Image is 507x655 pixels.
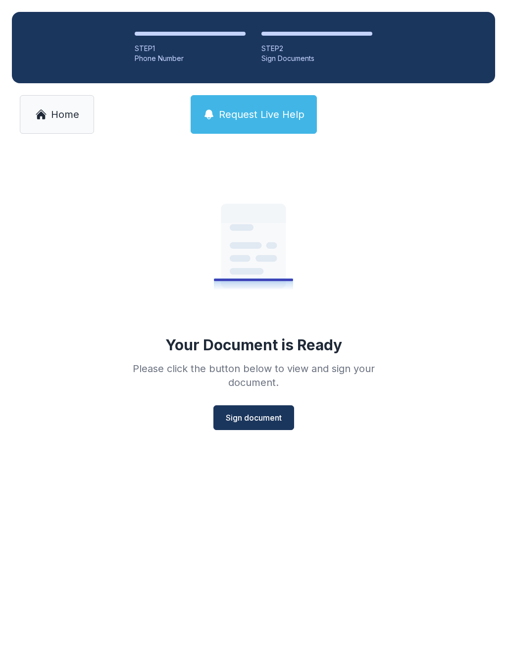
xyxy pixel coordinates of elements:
span: Request Live Help [219,108,304,121]
div: Phone Number [135,54,246,63]
div: STEP 2 [261,44,372,54]
div: Sign Documents [261,54,372,63]
div: Your Document is Ready [165,336,342,354]
span: Home [51,108,79,121]
span: Sign document [226,412,282,424]
div: STEP 1 [135,44,246,54]
div: Please click the button below to view and sign your document. [111,362,396,389]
